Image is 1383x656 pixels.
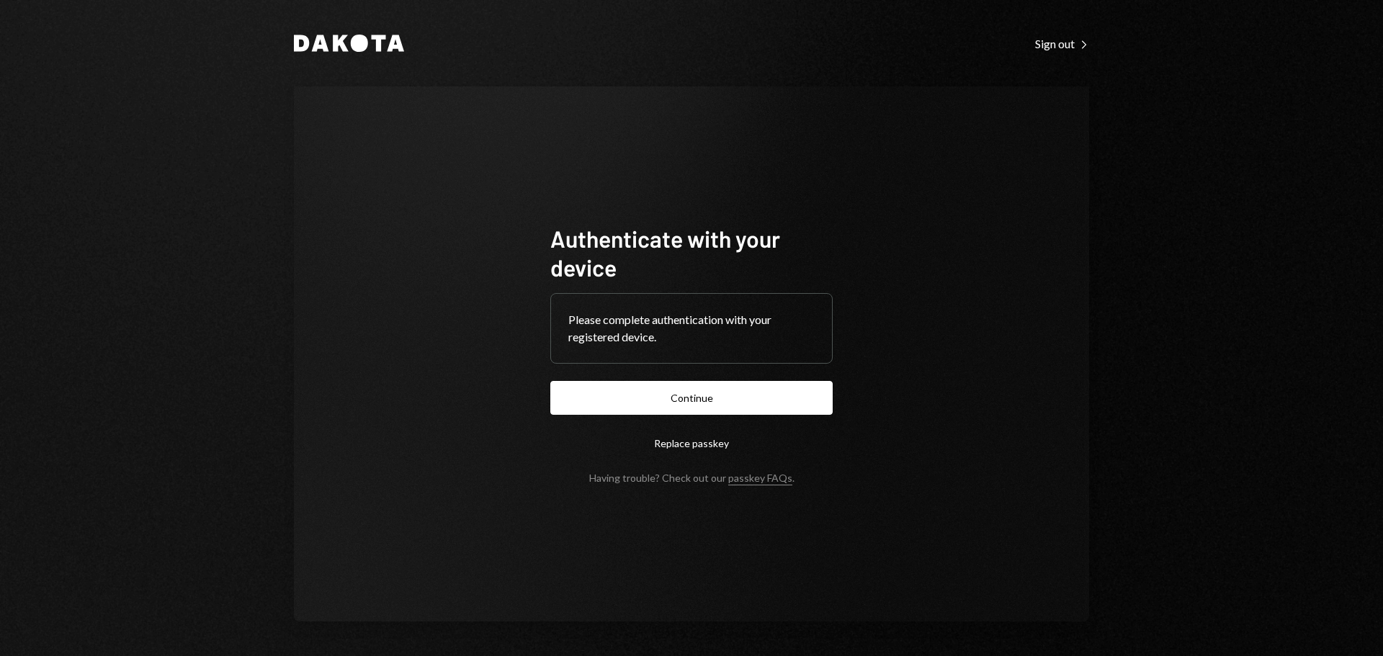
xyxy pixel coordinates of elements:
[568,311,815,346] div: Please complete authentication with your registered device.
[1035,35,1089,51] a: Sign out
[728,472,792,485] a: passkey FAQs
[589,472,795,484] div: Having trouble? Check out our .
[1035,37,1089,51] div: Sign out
[550,381,833,415] button: Continue
[550,224,833,282] h1: Authenticate with your device
[550,426,833,460] button: Replace passkey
